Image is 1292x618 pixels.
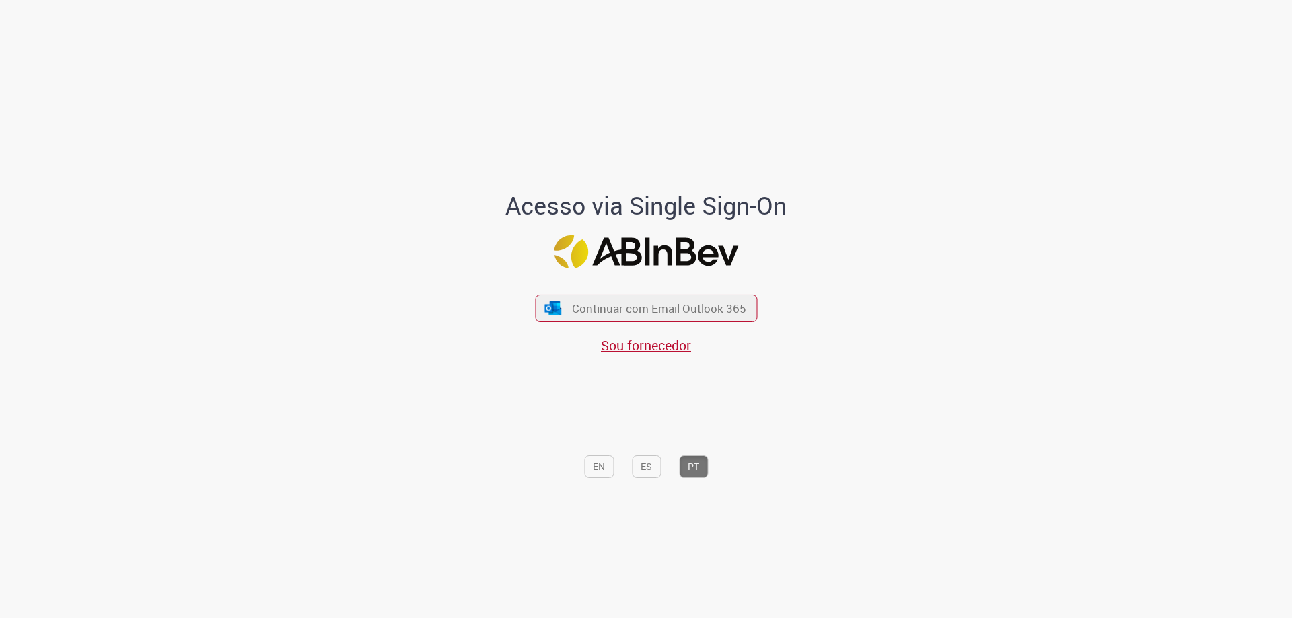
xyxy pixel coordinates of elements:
button: ícone Azure/Microsoft 360 Continuar com Email Outlook 365 [535,295,757,322]
button: PT [679,455,708,478]
img: Logo ABInBev [554,235,738,268]
h1: Acesso via Single Sign-On [460,192,833,219]
button: EN [584,455,614,478]
a: Sou fornecedor [601,336,691,354]
button: ES [632,455,661,478]
img: ícone Azure/Microsoft 360 [544,301,563,315]
span: Continuar com Email Outlook 365 [572,301,746,316]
